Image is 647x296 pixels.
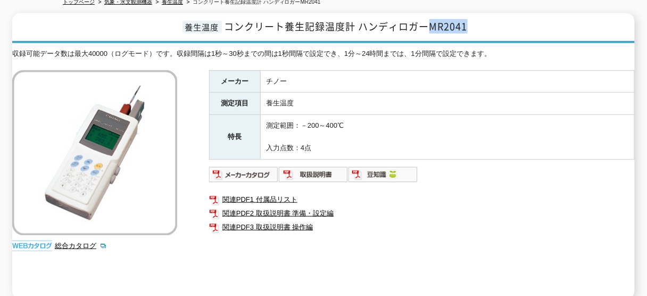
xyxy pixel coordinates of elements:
[183,21,222,33] span: 養生温度
[261,70,635,93] td: チノー
[210,70,261,93] th: メーカー
[12,241,52,251] img: webカタログ
[279,166,349,183] img: 取扱説明書
[209,207,635,220] a: 関連PDF2 取扱説明書 準備・設定編
[209,166,279,183] img: メーカーカタログ
[261,115,635,159] td: 測定範囲：－200～400℃ 入力点数：4点
[12,48,635,60] div: 収録可能データ数は最大40000（ログモード）です。収録間隔は1秒～30秒までの間は1秒間隔で設定でき、1分～24時間までは、1分間隔で設定できます。
[261,93,635,115] td: 養生温度
[349,166,418,183] img: 豆知識
[225,19,468,34] span: コンクリート養生記録温度計 ハンディロガーMR2041
[209,220,635,234] a: 関連PDF3 取扱説明書 操作編
[12,70,177,235] img: コンクリート養生記録温度計 ハンディロガーMR2041
[349,173,418,181] a: 豆知識
[279,173,349,181] a: 取扱説明書
[210,115,261,159] th: 特長
[209,173,279,181] a: メーカーカタログ
[55,242,107,250] a: 総合カタログ
[209,193,635,207] a: 関連PDF1 付属品リスト
[210,93,261,115] th: 測定項目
